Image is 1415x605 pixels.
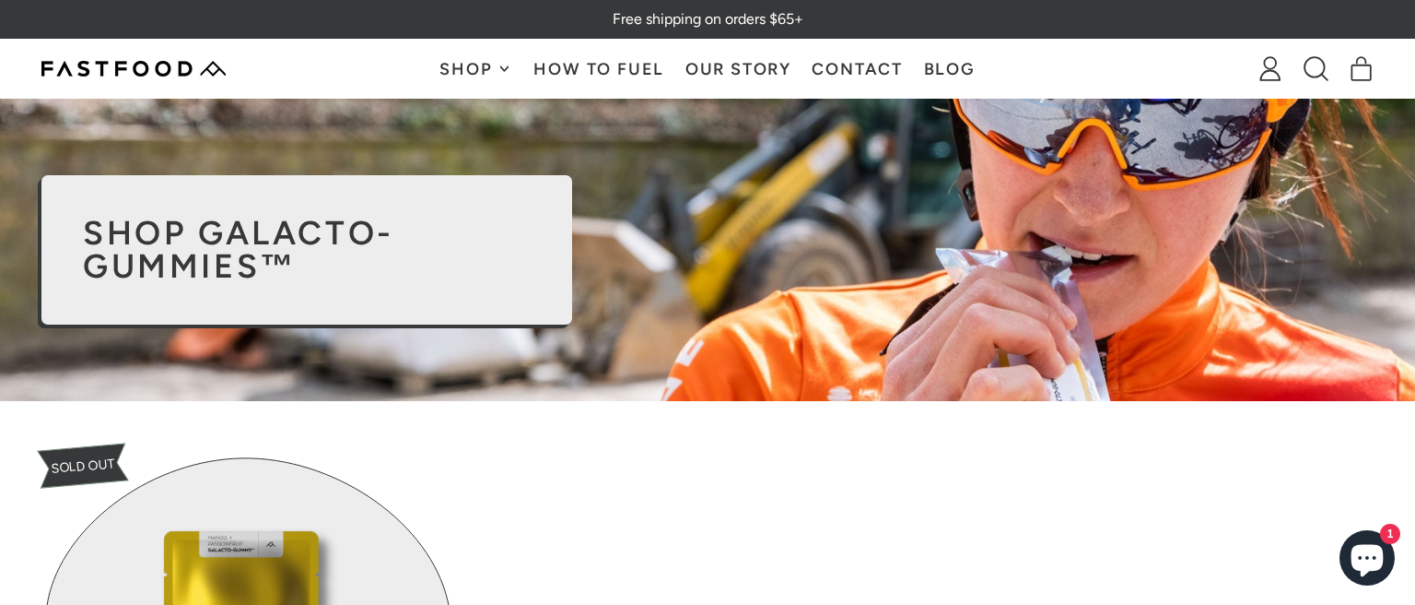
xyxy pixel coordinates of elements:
inbox-online-store-chat: Shopify online store chat [1334,530,1400,590]
a: Our Story [675,40,802,98]
a: Contact [801,40,913,98]
h2: Shop Galacto-Gummies™ [83,217,531,283]
span: Shop [439,61,497,77]
img: Fastfood [41,61,226,77]
a: Blog [913,40,986,98]
button: Shop [429,40,523,98]
a: How To Fuel [523,40,674,98]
